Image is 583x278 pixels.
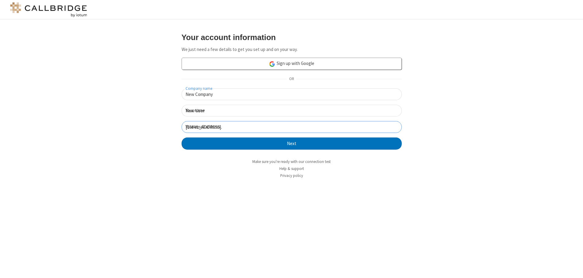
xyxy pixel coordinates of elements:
[279,166,304,171] a: Help & support
[182,58,402,70] a: Sign up with Google
[182,105,402,117] input: Your name
[287,75,296,83] span: OR
[9,2,88,17] img: logo@2x.png
[280,173,303,178] a: Privacy policy
[182,88,402,100] input: Company name
[182,46,402,53] p: We just need a few details to get you set up and on your way.
[182,121,402,133] input: Your email address
[182,137,402,150] button: Next
[269,61,275,67] img: google-icon.png
[182,33,402,42] h3: Your account information
[252,159,331,164] a: Make sure you're ready with our connection test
